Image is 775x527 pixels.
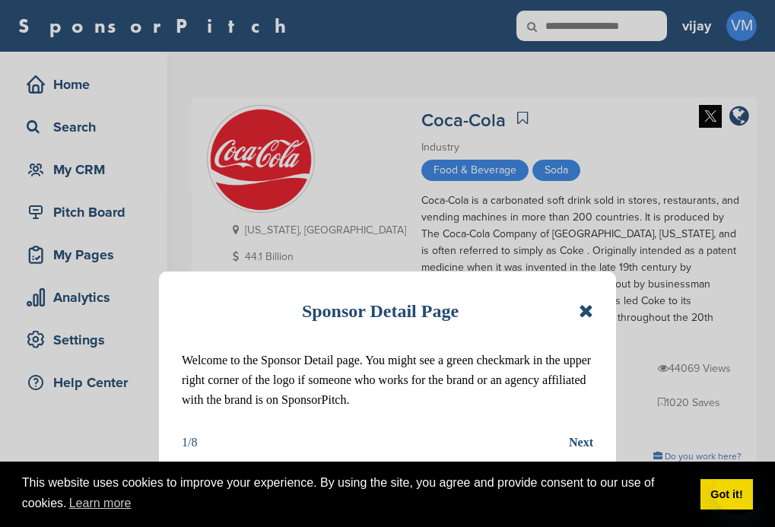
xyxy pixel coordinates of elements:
a: learn more about cookies [67,492,134,515]
span: This website uses cookies to improve your experience. By using the site, you agree and provide co... [22,474,688,515]
div: 1/8 [182,433,197,452]
a: dismiss cookie message [700,479,753,510]
iframe: Button to launch messaging window [714,466,763,515]
p: Welcome to the Sponsor Detail page. You might see a green checkmark in the upper right corner of ... [182,351,593,410]
button: Next [569,433,593,452]
h1: Sponsor Detail Page [302,294,459,328]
